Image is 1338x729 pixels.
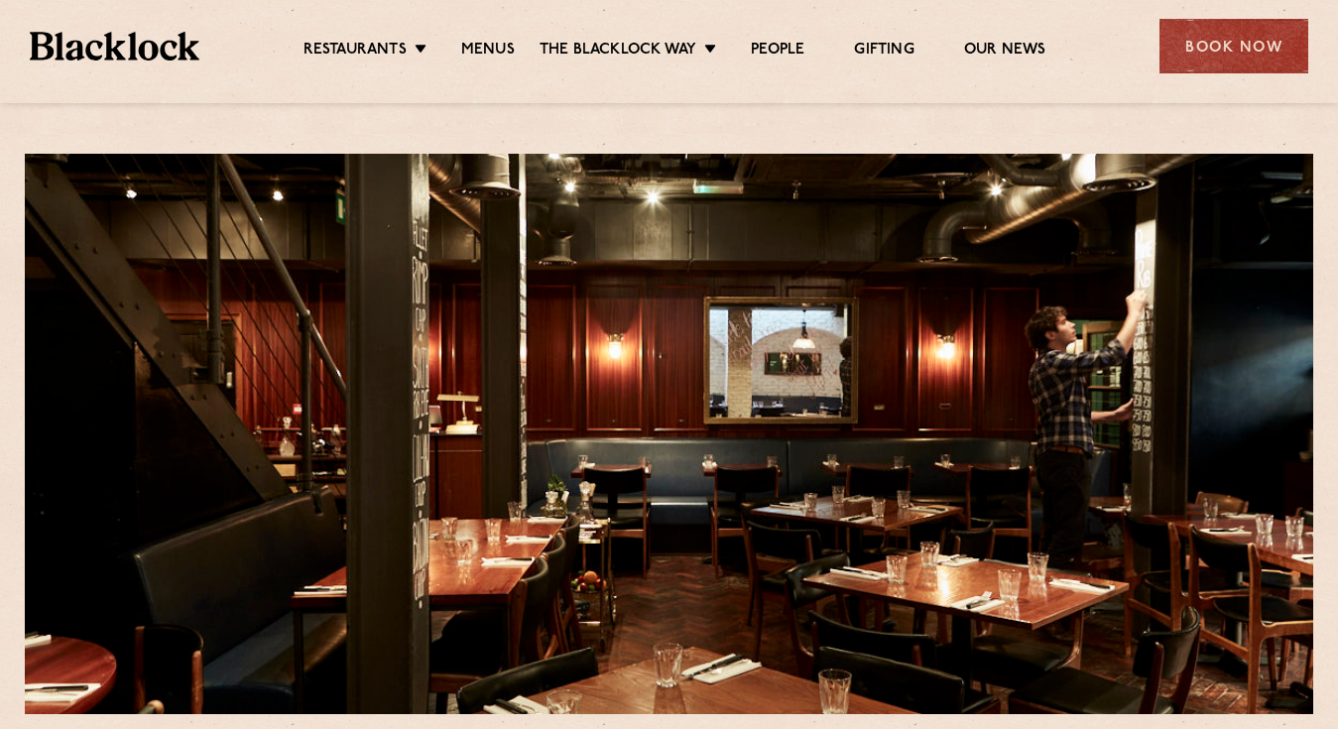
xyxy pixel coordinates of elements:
a: People [751,41,804,62]
a: The Blacklock Way [540,41,696,62]
a: Gifting [854,41,913,62]
a: Menus [461,41,515,62]
img: BL_Textured_Logo-footer-cropped.svg [30,32,199,61]
a: Our News [964,41,1046,62]
div: Book Now [1159,19,1308,73]
a: Restaurants [304,41,407,62]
